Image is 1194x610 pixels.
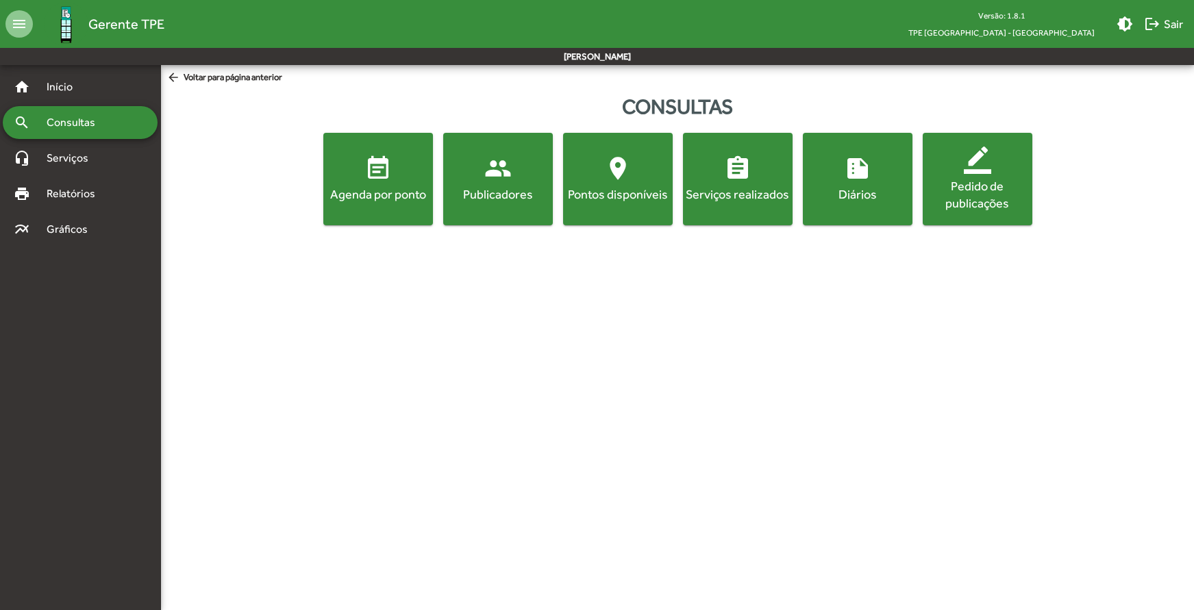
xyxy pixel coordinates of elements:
button: Agenda por ponto [323,133,433,225]
div: Pontos disponíveis [566,186,670,203]
div: Serviços realizados [686,186,790,203]
div: Diários [806,186,910,203]
button: Pedido de publicações [923,133,1032,225]
span: Relatórios [38,186,113,202]
mat-icon: print [14,186,30,202]
mat-icon: arrow_back [166,71,184,86]
mat-icon: brightness_medium [1117,16,1133,32]
span: Gerente TPE [88,13,164,35]
span: Voltar para página anterior [166,71,282,86]
mat-icon: assignment [724,155,751,182]
img: Logo [44,2,88,47]
mat-icon: summarize [844,155,871,182]
mat-icon: multiline_chart [14,221,30,238]
button: Publicadores [443,133,553,225]
span: Gráficos [38,221,106,238]
mat-icon: headset_mic [14,150,30,166]
button: Serviços realizados [683,133,793,225]
span: TPE [GEOGRAPHIC_DATA] - [GEOGRAPHIC_DATA] [897,24,1106,41]
button: Diários [803,133,912,225]
a: Gerente TPE [33,2,164,47]
mat-icon: people [484,155,512,182]
button: Pontos disponíveis [563,133,673,225]
div: Publicadores [446,186,550,203]
span: Sair [1144,12,1183,36]
mat-icon: home [14,79,30,95]
div: Consultas [161,91,1194,122]
mat-icon: location_on [604,155,632,182]
span: Início [38,79,92,95]
mat-icon: logout [1144,16,1160,32]
mat-icon: border_color [964,147,991,174]
button: Sair [1139,12,1189,36]
mat-icon: menu [5,10,33,38]
mat-icon: event_note [364,155,392,182]
div: Versão: 1.8.1 [897,7,1106,24]
div: Agenda por ponto [326,186,430,203]
div: Pedido de publicações [925,177,1030,212]
span: Serviços [38,150,107,166]
span: Consultas [38,114,113,131]
mat-icon: search [14,114,30,131]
